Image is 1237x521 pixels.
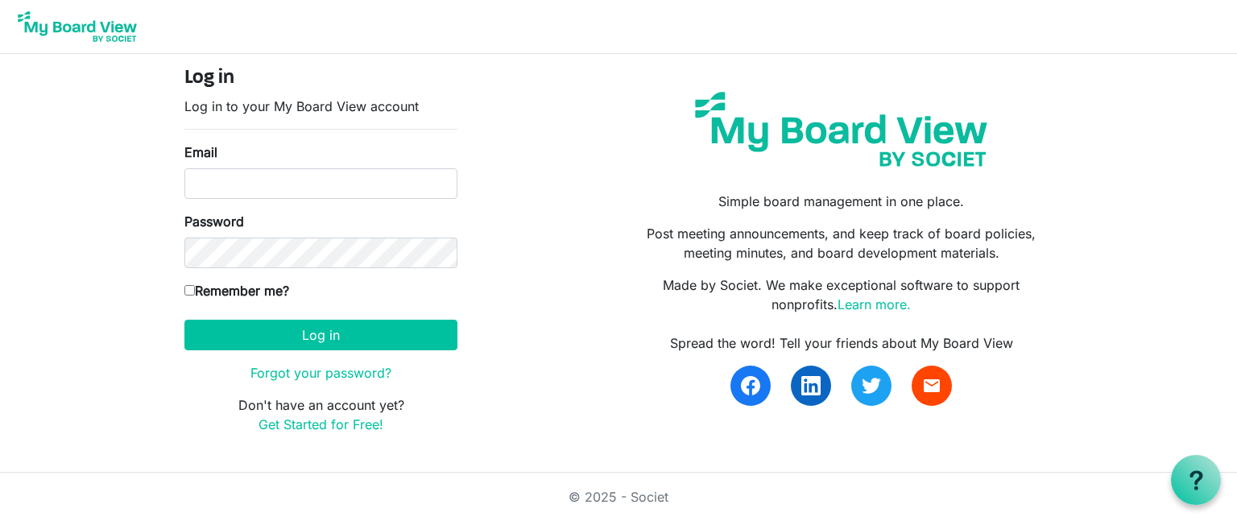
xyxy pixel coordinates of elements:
[569,489,668,505] a: © 2025 - Societ
[184,395,457,434] p: Don't have an account yet?
[862,376,881,395] img: twitter.svg
[741,376,760,395] img: facebook.svg
[838,296,911,312] a: Learn more.
[631,275,1053,314] p: Made by Societ. We make exceptional software to support nonprofits.
[259,416,383,432] a: Get Started for Free!
[184,67,457,90] h4: Log in
[801,376,821,395] img: linkedin.svg
[184,97,457,116] p: Log in to your My Board View account
[250,365,391,381] a: Forgot your password?
[631,192,1053,211] p: Simple board management in one place.
[631,333,1053,353] div: Spread the word! Tell your friends about My Board View
[631,224,1053,263] p: Post meeting announcements, and keep track of board policies, meeting minutes, and board developm...
[683,80,999,179] img: my-board-view-societ.svg
[184,143,217,162] label: Email
[184,281,289,300] label: Remember me?
[184,212,244,231] label: Password
[13,6,142,47] img: My Board View Logo
[912,366,952,406] a: email
[184,320,457,350] button: Log in
[184,285,195,296] input: Remember me?
[922,376,941,395] span: email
